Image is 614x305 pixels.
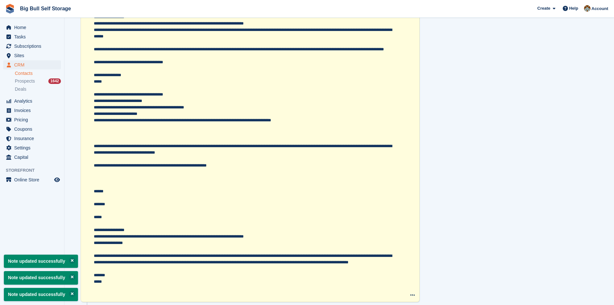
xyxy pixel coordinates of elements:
span: Storefront [6,167,64,174]
a: Big Bull Self Storage [17,3,73,14]
span: Sites [14,51,53,60]
a: menu [3,115,61,124]
p: Note updated successfully [4,271,78,284]
span: Help [569,5,578,12]
a: menu [3,60,61,69]
span: CRM [14,60,53,69]
div: 1642 [48,78,61,84]
p: Note updated successfully [4,288,78,301]
a: menu [3,153,61,162]
a: menu [3,134,61,143]
a: menu [3,97,61,106]
span: Tasks [14,32,53,41]
span: Subscriptions [14,42,53,51]
a: menu [3,143,61,152]
span: Online Store [14,175,53,184]
a: Deals [15,86,61,93]
span: Create [537,5,550,12]
a: menu [3,175,61,184]
a: menu [3,106,61,115]
span: Capital [14,153,53,162]
span: Prospects [15,78,35,84]
span: Pricing [14,115,53,124]
img: Mike Llewellen Palmer [584,5,590,12]
a: menu [3,51,61,60]
img: stora-icon-8386f47178a22dfd0bd8f6a31ec36ba5ce8667c1dd55bd0f319d3a0aa187defe.svg [5,4,15,14]
a: menu [3,23,61,32]
span: Coupons [14,125,53,134]
a: Prospects 1642 [15,78,61,85]
a: Preview store [53,176,61,184]
span: Invoices [14,106,53,115]
span: Analytics [14,97,53,106]
p: Note updated successfully [4,255,78,268]
span: Insurance [14,134,53,143]
a: menu [3,125,61,134]
span: Account [591,5,608,12]
span: Deals [15,86,26,92]
a: menu [3,32,61,41]
span: Settings [14,143,53,152]
a: menu [3,42,61,51]
span: Home [14,23,53,32]
a: Contacts [15,70,61,76]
